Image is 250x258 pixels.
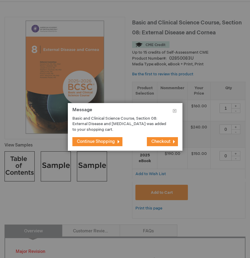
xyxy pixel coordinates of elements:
[72,137,122,146] button: Continue Shopping
[72,116,169,133] p: Basic and Clinical Science Course, Section 08: External Disease and [MEDICAL_DATA] was added to y...
[72,108,178,116] h1: Message
[151,139,170,144] span: Checkout
[77,139,115,144] span: Continue Shopping
[147,137,178,146] button: Checkout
